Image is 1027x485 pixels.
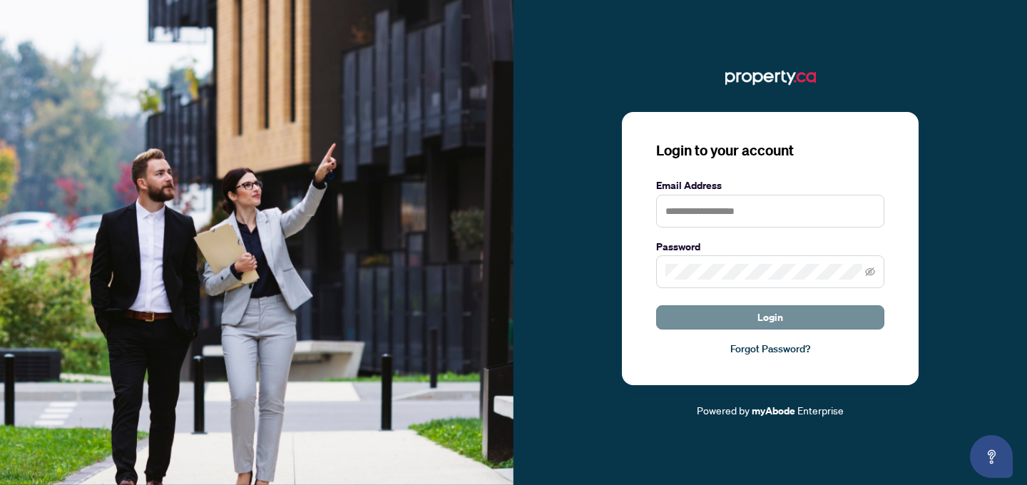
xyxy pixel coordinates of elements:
label: Password [656,239,884,255]
button: Login [656,305,884,330]
a: Forgot Password? [656,341,884,357]
h3: Login to your account [656,141,884,160]
span: Enterprise [797,404,844,417]
span: Powered by [697,404,750,417]
img: ma-logo [725,66,816,89]
span: Login [757,306,783,329]
a: myAbode [752,403,795,419]
label: Email Address [656,178,884,193]
button: Open asap [970,435,1013,478]
span: eye-invisible [865,267,875,277]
